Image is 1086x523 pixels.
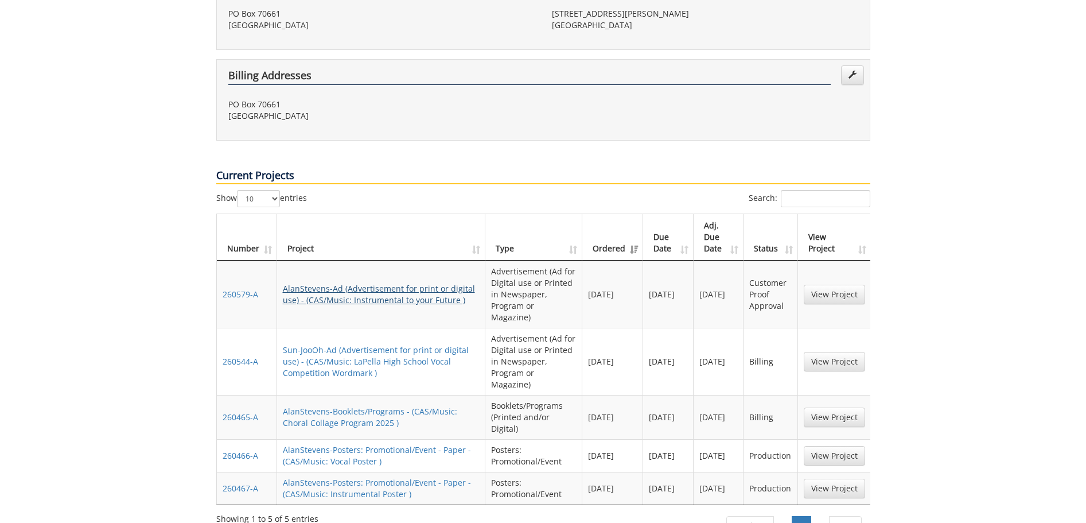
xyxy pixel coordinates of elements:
[485,439,582,472] td: Posters: Promotional/Event
[283,477,471,499] a: AlanStevens-Posters: Promotional/Event - Paper - (CAS/Music: Instrumental Poster )
[552,20,858,31] p: [GEOGRAPHIC_DATA]
[582,328,643,395] td: [DATE]
[223,483,258,494] a: 260467-A
[217,214,277,261] th: Number: activate to sort column ascending
[223,356,258,367] a: 260544-A
[694,261,744,328] td: [DATE]
[228,99,535,110] p: PO Box 70661
[744,439,797,472] td: Production
[552,8,858,20] p: [STREET_ADDRESS][PERSON_NAME]
[485,395,582,439] td: Booklets/Programs (Printed and/or Digital)
[804,446,865,466] a: View Project
[582,439,643,472] td: [DATE]
[694,472,744,505] td: [DATE]
[694,328,744,395] td: [DATE]
[582,472,643,505] td: [DATE]
[485,472,582,505] td: Posters: Promotional/Event
[485,328,582,395] td: Advertisement (Ad for Digital use or Printed in Newspaper, Program or Magazine)
[643,439,694,472] td: [DATE]
[228,70,831,85] h4: Billing Addresses
[694,439,744,472] td: [DATE]
[744,328,797,395] td: Billing
[223,412,258,423] a: 260465-A
[277,214,486,261] th: Project: activate to sort column ascending
[237,190,280,207] select: Showentries
[643,472,694,505] td: [DATE]
[216,190,307,207] label: Show entries
[744,395,797,439] td: Billing
[582,395,643,439] td: [DATE]
[643,328,694,395] td: [DATE]
[223,289,258,300] a: 260579-A
[804,479,865,498] a: View Project
[485,214,582,261] th: Type: activate to sort column ascending
[223,450,258,461] a: 260466-A
[744,214,797,261] th: Status: activate to sort column ascending
[283,406,457,428] a: AlanStevens-Booklets/Programs - (CAS/Music: Choral Collage Program 2025 )
[694,214,744,261] th: Adj. Due Date: activate to sort column ascending
[283,444,471,467] a: AlanStevens-Posters: Promotional/Event - Paper - (CAS/Music: Vocal Poster )
[228,20,535,31] p: [GEOGRAPHIC_DATA]
[582,214,643,261] th: Ordered: activate to sort column ascending
[582,261,643,328] td: [DATE]
[744,261,797,328] td: Customer Proof Approval
[228,8,535,20] p: PO Box 70661
[781,190,870,207] input: Search:
[749,190,870,207] label: Search:
[804,352,865,371] a: View Project
[804,408,865,427] a: View Project
[643,395,694,439] td: [DATE]
[694,395,744,439] td: [DATE]
[841,65,864,85] a: Edit Addresses
[216,168,870,184] p: Current Projects
[744,472,797,505] td: Production
[798,214,871,261] th: View Project: activate to sort column ascending
[643,214,694,261] th: Due Date: activate to sort column ascending
[283,283,475,305] a: AlanStevens-Ad (Advertisement for print or digital use) - (CAS/Music: Instrumental to your Future )
[643,261,694,328] td: [DATE]
[804,285,865,304] a: View Project
[228,110,535,122] p: [GEOGRAPHIC_DATA]
[283,344,469,378] a: Sun-JooOh-Ad (Advertisement for print or digital use) - (CAS/Music: LaPella High School Vocal Com...
[485,261,582,328] td: Advertisement (Ad for Digital use or Printed in Newspaper, Program or Magazine)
